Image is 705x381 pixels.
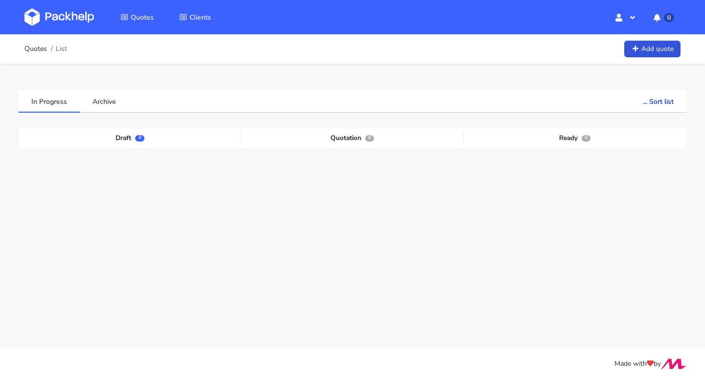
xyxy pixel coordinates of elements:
img: Dashboard [24,8,94,26]
div: Made with by [12,358,693,370]
a: Add quote [624,41,681,58]
span: 0 [365,135,374,142]
nav: breadcrumb [24,39,67,59]
a: Quotes [109,8,165,26]
span: 0 [582,135,590,142]
span: Quotes [131,13,154,22]
img: Move Closer [661,358,686,369]
span: List [56,45,67,53]
span: 0 [135,135,144,142]
span: Clients [189,13,211,22]
div: Quotation [241,131,464,145]
div: Draft [19,131,241,145]
button: ... Sort list [630,90,686,112]
a: Quotes [24,45,47,53]
button: 0 [646,8,681,26]
a: Clients [167,8,223,26]
a: Archive [80,90,129,112]
span: 0 [664,13,674,22]
div: Ready [464,131,686,145]
a: In Progress [19,90,80,112]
